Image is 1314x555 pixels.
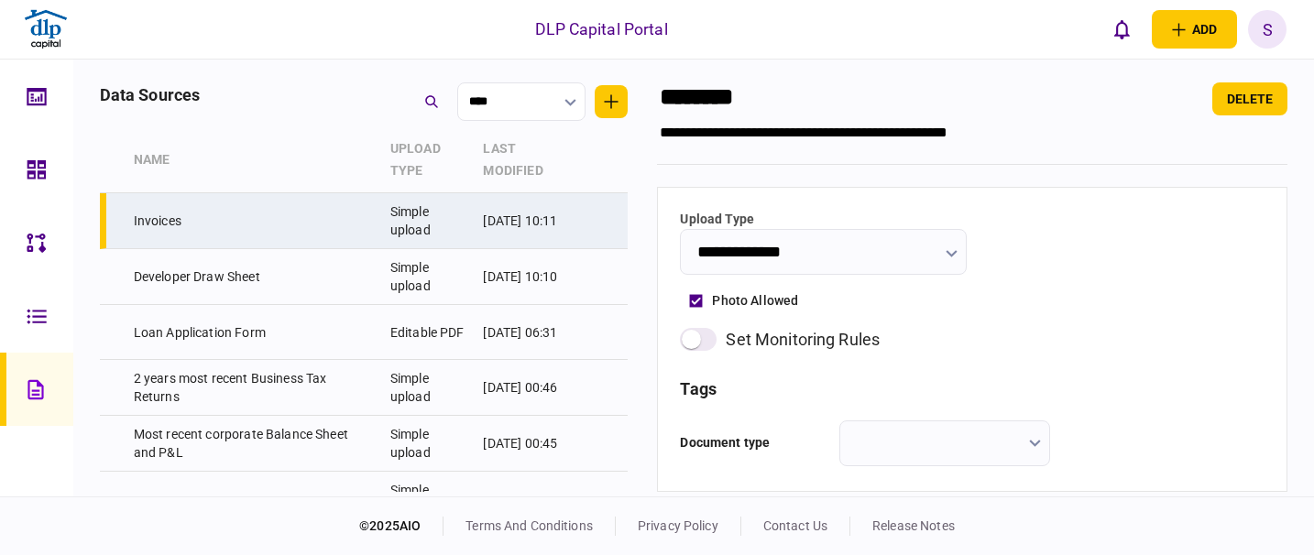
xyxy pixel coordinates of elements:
[712,291,798,310] div: photo allowed
[763,518,827,533] a: contact us
[381,416,475,472] td: Simple upload
[23,6,69,52] img: client company logo
[680,210,967,229] label: Upload Type
[381,193,475,249] td: Simple upload
[100,82,201,107] div: data sources
[474,305,576,360] td: [DATE] 06:31
[1248,10,1287,49] button: S
[1212,82,1287,115] button: delete
[1102,10,1141,49] button: open notifications list
[381,249,475,305] td: Simple upload
[125,360,381,416] td: 2 years most recent Business Tax Returns
[680,381,1265,397] h3: tags
[1152,10,1237,49] button: open adding identity options
[726,327,880,352] div: set monitoring rules
[474,249,576,305] td: [DATE] 10:10
[474,193,576,249] td: [DATE] 10:11
[680,420,827,466] div: Document type
[125,193,381,249] td: Invoices
[535,17,667,41] div: DLP Capital Portal
[474,472,576,528] td: [DATE] 00:18
[359,517,443,536] div: © 2025 AIO
[872,518,955,533] a: release notes
[381,305,475,360] td: Editable PDF
[474,360,576,416] td: [DATE] 00:46
[125,472,381,528] td: Personal Financial Statement
[125,128,381,193] th: Name
[381,360,475,416] td: Simple upload
[680,229,967,275] input: Upload Type
[474,128,576,193] th: last modified
[381,128,475,193] th: Upload Type
[125,416,381,472] td: Most recent corporate Balance Sheet and P&L
[474,416,576,472] td: [DATE] 00:45
[125,249,381,305] td: Developer Draw Sheet
[465,518,593,533] a: terms and conditions
[125,305,381,360] td: Loan Application Form
[638,518,718,533] a: privacy policy
[381,472,475,528] td: Simple upload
